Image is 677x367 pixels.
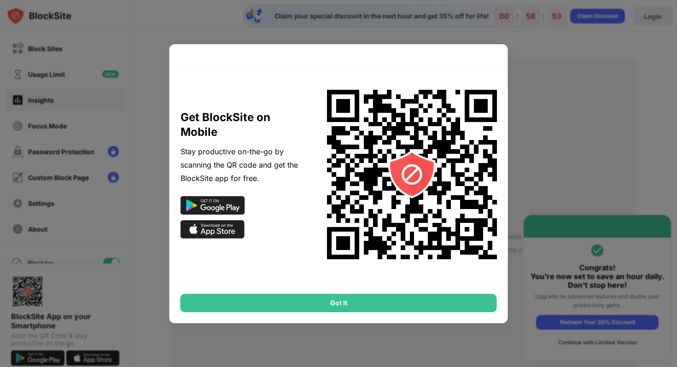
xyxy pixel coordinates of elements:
[181,145,306,185] div: Stay productive on-the-go by scanning the QR code and get the BlockSite app for free.
[315,78,509,271] img: onboard-omni-qr-code.svg
[181,294,497,312] div: Got It
[181,110,306,140] div: Get BlockSite on Mobile
[181,196,245,215] img: google-play-black.svg
[181,220,245,239] img: app-store-black.svg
